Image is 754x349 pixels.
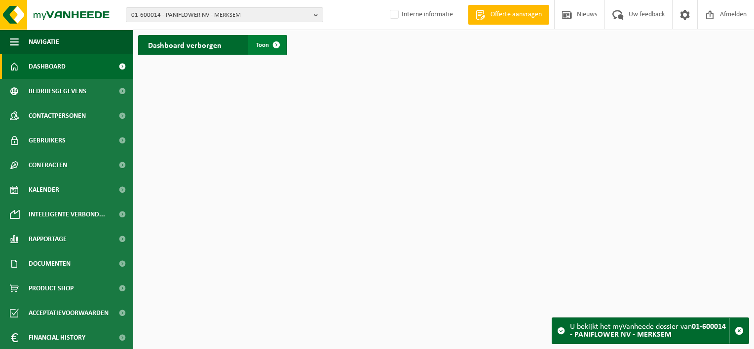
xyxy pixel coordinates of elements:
[29,202,105,227] span: Intelligente verbond...
[29,153,67,177] span: Contracten
[29,128,66,153] span: Gebruikers
[29,177,59,202] span: Kalender
[488,10,544,20] span: Offerte aanvragen
[570,318,729,344] div: U bekijkt het myVanheede dossier van
[388,7,453,22] label: Interne informatie
[570,323,726,339] strong: 01-600014 - PANIFLOWER NV - MERKSEM
[29,227,67,251] span: Rapportage
[29,104,86,128] span: Contactpersonen
[248,35,286,55] a: Toon
[126,7,323,22] button: 01-600014 - PANIFLOWER NV - MERKSEM
[29,276,74,301] span: Product Shop
[29,251,71,276] span: Documenten
[29,79,86,104] span: Bedrijfsgegevens
[256,42,269,48] span: Toon
[29,301,109,325] span: Acceptatievoorwaarden
[138,35,231,54] h2: Dashboard verborgen
[29,54,66,79] span: Dashboard
[131,8,310,23] span: 01-600014 - PANIFLOWER NV - MERKSEM
[468,5,549,25] a: Offerte aanvragen
[29,30,59,54] span: Navigatie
